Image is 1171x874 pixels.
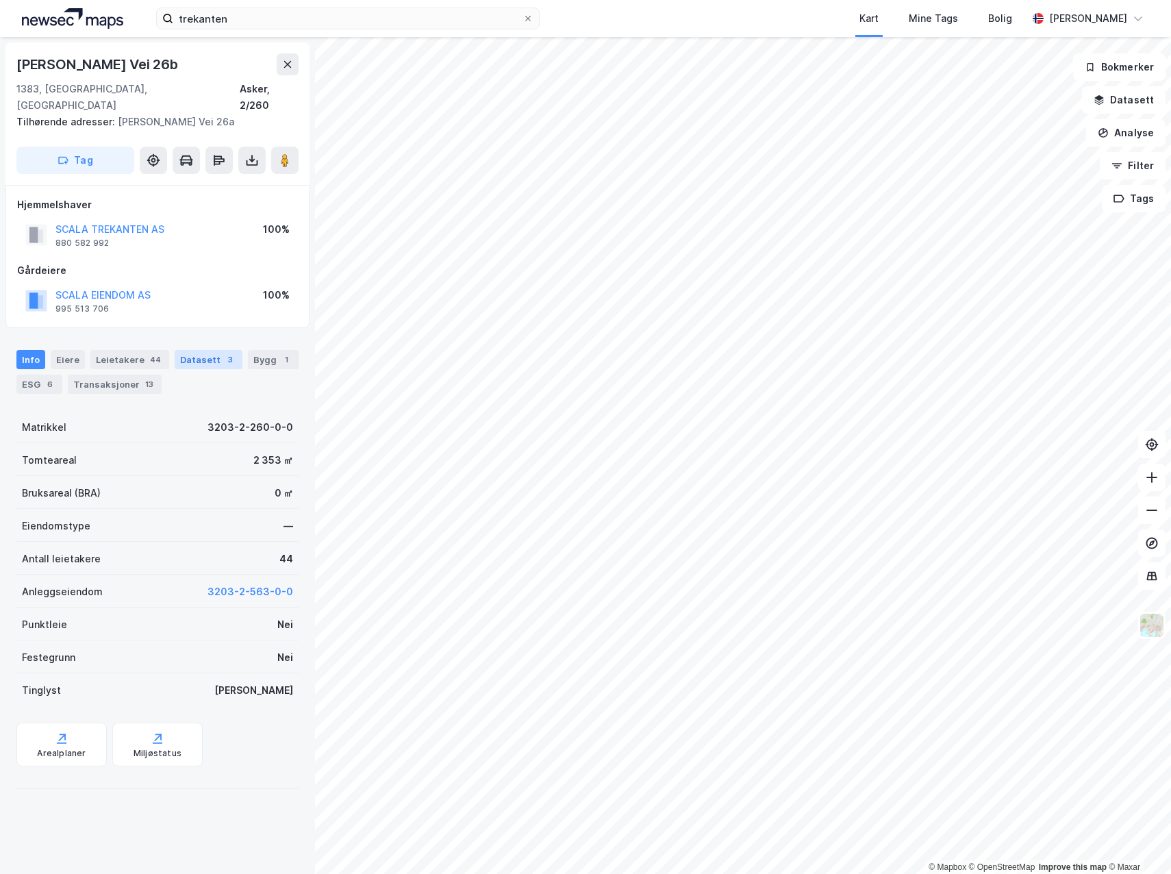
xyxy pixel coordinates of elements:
div: Gårdeiere [17,262,298,279]
img: logo.a4113a55bc3d86da70a041830d287a7e.svg [22,8,123,29]
div: 1 [279,353,293,366]
a: Mapbox [929,862,966,872]
div: 995 513 706 [55,303,109,314]
a: OpenStreetMap [969,862,1035,872]
div: Bygg [248,350,299,369]
div: Anleggseiendom [22,584,103,600]
div: 6 [43,377,57,391]
div: Transaksjoner [68,375,162,394]
div: 44 [279,551,293,567]
div: Nei [277,616,293,633]
iframe: Chat Widget [1103,808,1171,874]
div: [PERSON_NAME] Vei 26b [16,53,181,75]
div: Kontrollprogram for chat [1103,808,1171,874]
div: 880 582 992 [55,238,109,249]
div: Info [16,350,45,369]
div: Tinglyst [22,682,61,699]
div: Matrikkel [22,419,66,436]
a: Improve this map [1039,862,1107,872]
div: Bruksareal (BRA) [22,485,101,501]
div: Datasett [175,350,242,369]
button: Bokmerker [1073,53,1166,81]
div: 3203-2-260-0-0 [207,419,293,436]
button: 3203-2-563-0-0 [207,584,293,600]
button: Tag [16,147,134,174]
button: Filter [1100,152,1166,179]
img: Z [1139,612,1165,638]
div: 2 353 ㎡ [253,452,293,469]
div: Mine Tags [909,10,958,27]
button: Datasett [1082,86,1166,114]
div: [PERSON_NAME] [214,682,293,699]
div: 100% [263,221,290,238]
div: ESG [16,375,62,394]
div: Arealplaner [37,748,86,759]
div: 0 ㎡ [275,485,293,501]
div: Asker, 2/260 [240,81,299,114]
span: Tilhørende adresser: [16,116,118,127]
div: [PERSON_NAME] Vei 26a [16,114,288,130]
div: Hjemmelshaver [17,197,298,213]
div: 1383, [GEOGRAPHIC_DATA], [GEOGRAPHIC_DATA] [16,81,240,114]
div: 44 [147,353,164,366]
div: Festegrunn [22,649,75,666]
div: — [284,518,293,534]
div: Leietakere [90,350,169,369]
div: 3 [223,353,237,366]
div: Nei [277,649,293,666]
div: Eiendomstype [22,518,90,534]
div: [PERSON_NAME] [1049,10,1127,27]
div: Bolig [988,10,1012,27]
div: Tomteareal [22,452,77,469]
button: Analyse [1086,119,1166,147]
button: Tags [1102,185,1166,212]
div: 100% [263,287,290,303]
div: Kart [859,10,879,27]
div: Punktleie [22,616,67,633]
input: Søk på adresse, matrikkel, gårdeiere, leietakere eller personer [173,8,522,29]
div: 13 [142,377,156,391]
div: Miljøstatus [134,748,181,759]
div: Eiere [51,350,85,369]
div: Antall leietakere [22,551,101,567]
